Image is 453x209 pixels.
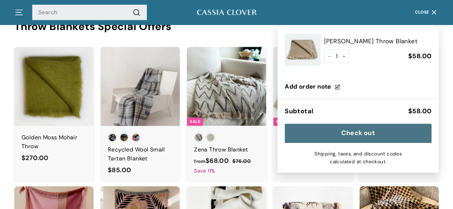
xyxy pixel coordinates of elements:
[194,145,259,154] div: Zena Throw Blanket
[194,156,229,165] span: $68.00
[306,150,410,166] small: Shipping, taxes, and discount codes calculated at checkout.
[232,158,250,164] span: $76.00
[324,50,335,63] button: Reduce item quantity by one
[285,32,321,68] img: Asher Throw Blanket
[285,82,432,91] label: Add order note
[14,21,416,33] h2: Throw Blankets Special Offers
[108,166,131,174] span: $85.00
[411,2,443,23] button: Close
[187,118,203,126] div: Sale
[194,167,215,175] span: Save 11%
[273,118,289,126] div: Sale
[21,133,86,151] div: Golden Moss Mohair Throw
[285,106,313,116] div: Subtotal
[32,5,147,20] input: Search
[187,47,266,183] a: Sale Zena Throw Blanket Save 11%
[101,47,180,183] a: Recycled Wool Small Tartan Blanket
[108,145,173,163] div: Recycled Wool Small Tartan Blanket
[408,106,432,116] div: $58.00
[14,47,93,170] a: Golden Moss Mohair Throw
[338,50,349,63] button: Increase item quantity by one
[285,124,432,143] button: Check out
[324,36,432,46] a: [PERSON_NAME] Throw Blanket
[194,158,206,164] span: from
[415,10,429,15] span: Close
[408,52,432,60] span: $58.00
[21,154,49,162] span: $270.00
[273,47,352,180] a: Sale [PERSON_NAME] Throw Blanket Save 17%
